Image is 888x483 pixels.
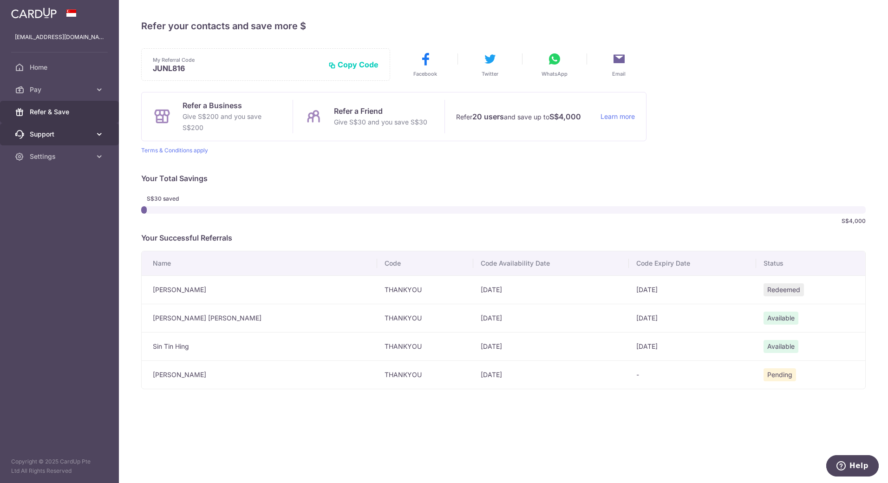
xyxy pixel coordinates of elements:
span: Settings [30,152,91,161]
button: Twitter [463,52,517,78]
td: [DATE] [629,304,756,332]
p: Refer a Business [183,100,281,111]
button: Email [592,52,646,78]
p: Give S$30 and you save S$30 [334,117,427,128]
th: Code Expiry Date [629,251,756,275]
td: [PERSON_NAME] [PERSON_NAME] [142,304,377,332]
p: Your Successful Referrals [141,232,866,243]
span: Help [23,7,42,15]
p: Refer and save up to [456,111,593,123]
span: Available [764,312,798,325]
span: Facebook [413,70,437,78]
td: [DATE] [473,304,629,332]
p: Your Total Savings [141,173,866,184]
p: JUNL816 [153,64,321,73]
td: [DATE] [473,275,629,304]
p: My Referral Code [153,56,321,64]
a: Terms & Conditions apply [141,147,208,154]
span: S$30 saved [147,195,195,202]
strong: S$4,000 [549,111,581,122]
strong: 20 users [472,111,504,122]
td: THANKYOU [377,332,473,360]
button: Copy Code [328,60,379,69]
span: Available [764,340,798,353]
iframe: Opens a widget where you can find more information [826,455,879,478]
span: Twitter [482,70,498,78]
a: Learn more [601,111,635,123]
span: Home [30,63,91,72]
th: Status [756,251,865,275]
td: [PERSON_NAME] [142,275,377,304]
h4: Refer your contacts and save more $ [141,19,866,33]
td: THANKYOU [377,304,473,332]
span: WhatsApp [542,70,568,78]
button: Facebook [398,52,453,78]
img: CardUp [11,7,57,19]
span: S$4,000 [842,217,866,225]
td: [DATE] [629,275,756,304]
span: Pending [764,368,796,381]
p: [EMAIL_ADDRESS][DOMAIN_NAME] [15,33,104,42]
span: Pay [30,85,91,94]
td: THANKYOU [377,360,473,389]
th: Name [142,251,377,275]
button: WhatsApp [527,52,582,78]
td: [PERSON_NAME] [142,360,377,389]
span: Support [30,130,91,139]
td: [DATE] [473,332,629,360]
p: Refer a Friend [334,105,427,117]
p: Give S$200 and you save S$200 [183,111,281,133]
span: Redeemed [764,283,804,296]
th: Code [377,251,473,275]
td: [DATE] [629,332,756,360]
td: [DATE] [473,360,629,389]
span: Refer & Save [30,107,91,117]
td: - [629,360,756,389]
td: Sin Tin Hing [142,332,377,360]
td: THANKYOU [377,275,473,304]
span: Email [612,70,626,78]
th: Code Availability Date [473,251,629,275]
